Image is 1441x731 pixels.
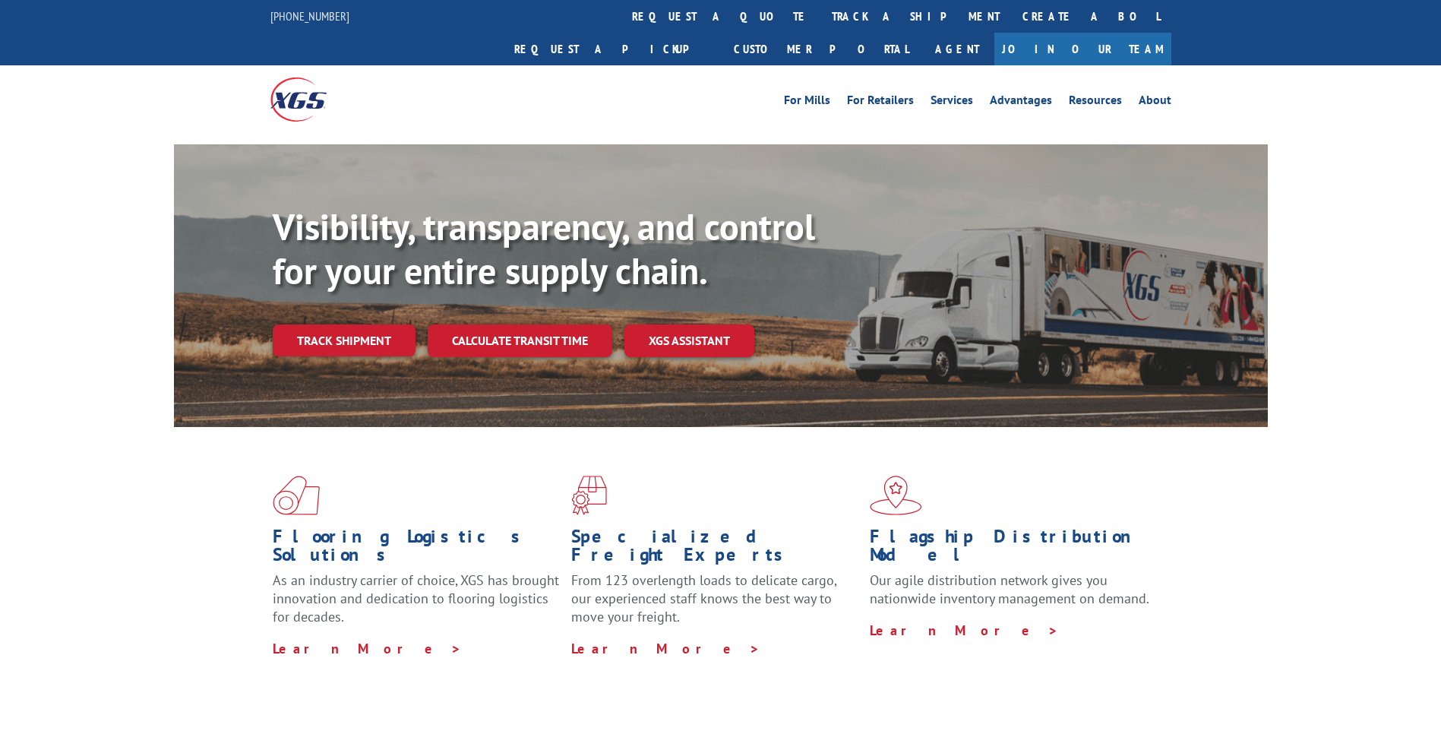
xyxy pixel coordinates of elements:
a: Calculate transit time [428,324,612,357]
b: Visibility, transparency, and control for your entire supply chain. [273,203,815,294]
a: Advantages [990,94,1052,111]
p: From 123 overlength loads to delicate cargo, our experienced staff knows the best way to move you... [571,571,858,639]
a: Request a pickup [503,33,722,65]
a: Resources [1069,94,1122,111]
a: Agent [920,33,994,65]
a: XGS ASSISTANT [624,324,754,357]
a: Learn More > [870,622,1059,639]
h1: Specialized Freight Experts [571,527,858,571]
a: For Mills [784,94,830,111]
a: Customer Portal [722,33,920,65]
h1: Flooring Logistics Solutions [273,527,560,571]
img: xgs-icon-total-supply-chain-intelligence-red [273,476,320,515]
a: Learn More > [273,640,462,657]
img: xgs-icon-flagship-distribution-model-red [870,476,922,515]
a: About [1139,94,1171,111]
h1: Flagship Distribution Model [870,527,1157,571]
a: Services [931,94,973,111]
a: Join Our Team [994,33,1171,65]
a: Track shipment [273,324,416,356]
img: xgs-icon-focused-on-flooring-red [571,476,607,515]
a: Learn More > [571,640,760,657]
span: As an industry carrier of choice, XGS has brought innovation and dedication to flooring logistics... [273,571,559,625]
a: [PHONE_NUMBER] [270,8,349,24]
a: For Retailers [847,94,914,111]
span: Our agile distribution network gives you nationwide inventory management on demand. [870,571,1149,607]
